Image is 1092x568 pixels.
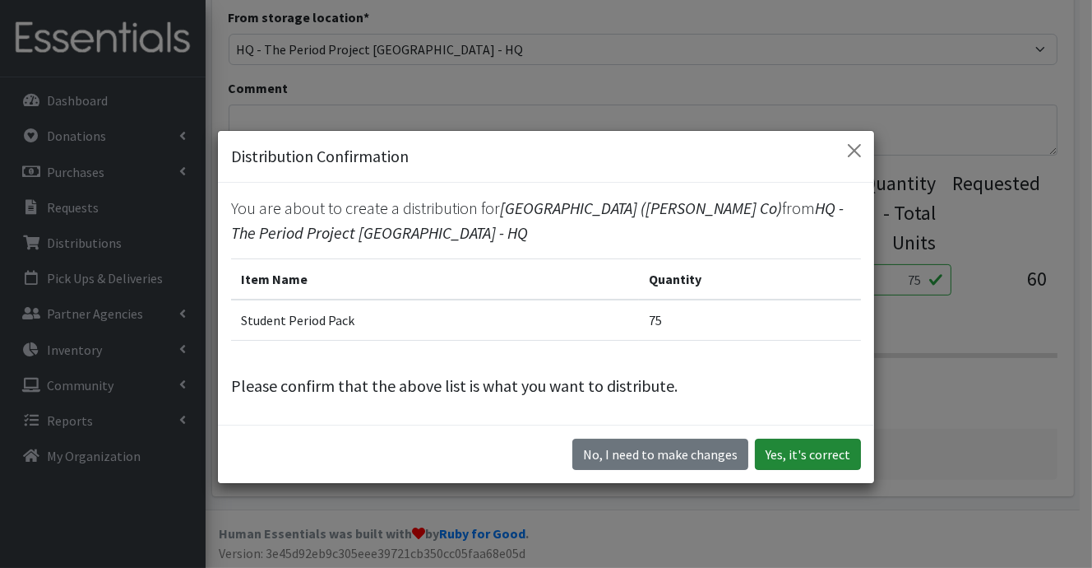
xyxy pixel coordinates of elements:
[841,137,868,164] button: Close
[231,259,639,300] th: Item Name
[231,374,861,398] p: Please confirm that the above list is what you want to distribute.
[755,439,861,470] button: Yes, it's correct
[639,300,861,341] td: 75
[231,300,639,341] td: Student Period Pack
[231,144,409,169] h5: Distribution Confirmation
[500,198,782,218] span: [GEOGRAPHIC_DATA] ([PERSON_NAME] Co)
[231,196,861,245] p: You are about to create a distribution for from
[639,259,861,300] th: Quantity
[572,439,748,470] button: No I need to make changes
